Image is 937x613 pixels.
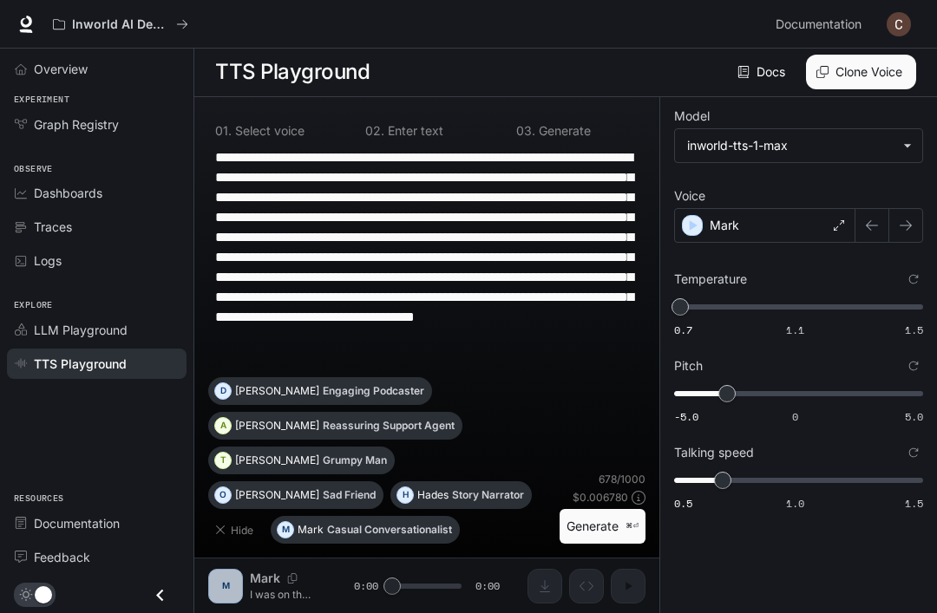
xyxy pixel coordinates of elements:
a: Dashboards [7,178,187,208]
button: Reset to default [904,270,923,289]
p: Engaging Podcaster [323,386,424,396]
p: Talking speed [674,447,754,459]
p: Mark [298,525,324,535]
a: Logs [7,245,187,276]
p: Mark [710,217,739,234]
p: Select voice [232,125,305,137]
span: Dark mode toggle [35,584,52,603]
span: Documentation [34,514,120,532]
p: 678 / 1000 [599,472,645,486]
button: Reset to default [904,356,923,375]
p: $ 0.006780 [573,490,628,505]
p: 0 3 . [516,125,535,137]
button: User avatar [881,7,916,42]
div: inworld-tts-1-max [675,129,922,162]
p: Sad Friend [323,490,376,500]
p: ⌘⏎ [626,521,639,531]
p: Inworld AI Demos [72,17,169,32]
span: 0.5 [674,496,692,511]
button: HHadesStory Narrator [390,481,532,509]
p: [PERSON_NAME] [235,421,319,431]
div: D [215,377,231,405]
h1: TTS Playground [215,55,370,89]
a: Documentation [769,7,875,42]
button: Close drawer [141,577,180,613]
p: Reassuring Support Agent [323,421,455,431]
button: Clone Voice [806,55,916,89]
span: 0.7 [674,323,692,337]
a: Feedback [7,542,187,572]
span: TTS Playground [34,355,127,373]
span: 1.5 [905,496,923,511]
button: T[PERSON_NAME]Grumpy Man [208,447,395,474]
button: MMarkCasual Conversationalist [271,516,460,544]
span: LLM Playground [34,321,128,339]
p: Story Narrator [452,490,524,500]
p: Voice [674,190,705,202]
span: Documentation [776,14,862,36]
p: Casual Conversationalist [327,525,452,535]
p: 0 2 . [365,125,384,137]
a: TTS Playground [7,349,187,379]
p: [PERSON_NAME] [235,455,319,466]
span: -5.0 [674,409,698,424]
p: Temperature [674,273,747,285]
p: Grumpy Man [323,455,387,466]
span: 1.5 [905,323,923,337]
p: [PERSON_NAME] [235,386,319,396]
button: O[PERSON_NAME]Sad Friend [208,481,383,509]
a: LLM Playground [7,315,187,345]
div: inworld-tts-1-max [687,137,894,154]
span: Traces [34,218,72,236]
div: M [278,516,293,544]
div: T [215,447,231,474]
p: Hades [417,490,449,500]
a: Overview [7,54,187,84]
a: Documentation [7,508,187,538]
span: 1.1 [786,323,804,337]
a: Graph Registry [7,109,187,140]
button: All workspaces [45,7,196,42]
button: D[PERSON_NAME]Engaging Podcaster [208,377,432,405]
button: Generate⌘⏎ [560,509,645,545]
span: Graph Registry [34,115,119,134]
a: Traces [7,212,187,242]
p: Generate [535,125,591,137]
button: Reset to default [904,443,923,462]
span: Dashboards [34,184,102,202]
div: H [397,481,413,509]
span: Logs [34,251,62,270]
button: A[PERSON_NAME]Reassuring Support Agent [208,412,462,440]
img: User avatar [887,12,911,36]
span: 0 [792,409,798,424]
p: Model [674,110,710,122]
span: Overview [34,60,88,78]
div: O [215,481,231,509]
p: Pitch [674,360,703,372]
p: [PERSON_NAME] [235,490,319,500]
a: Docs [734,55,792,89]
span: 1.0 [786,496,804,511]
span: Feedback [34,548,90,566]
div: A [215,412,231,440]
p: Enter text [384,125,443,137]
span: 5.0 [905,409,923,424]
p: 0 1 . [215,125,232,137]
button: Hide [208,516,264,544]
